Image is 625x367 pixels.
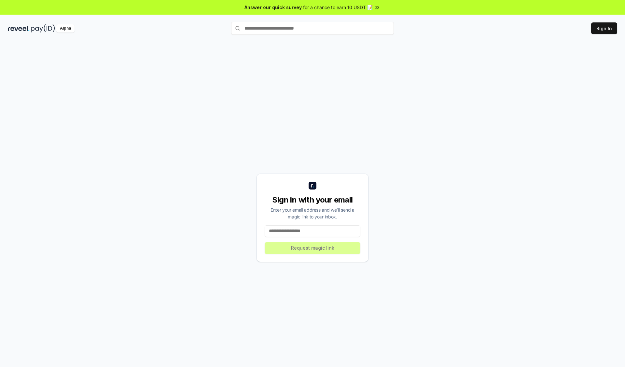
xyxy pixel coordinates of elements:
div: Sign in with your email [265,195,360,205]
div: Alpha [56,24,75,33]
img: reveel_dark [8,24,30,33]
button: Sign In [591,22,617,34]
img: logo_small [309,182,316,190]
img: pay_id [31,24,55,33]
span: for a chance to earn 10 USDT 📝 [303,4,373,11]
span: Answer our quick survey [244,4,302,11]
div: Enter your email address and we’ll send a magic link to your inbox. [265,206,360,220]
